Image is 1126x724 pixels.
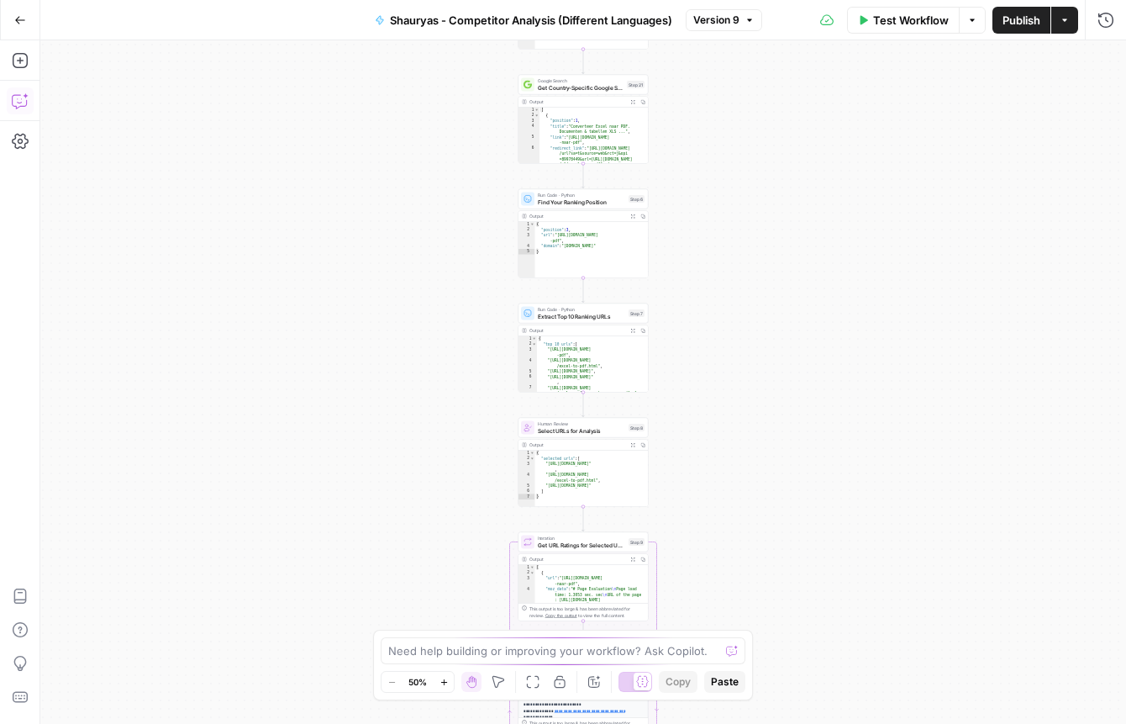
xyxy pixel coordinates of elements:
div: Run Code · PythonFind Your Ranking PositionStep 6Output{ "position":3, "url":"[URL][DOMAIN_NAME] ... [518,189,649,278]
span: Extract Top 10 Ranking URLs [538,312,625,320]
div: 6 [518,489,535,494]
div: 6 [518,374,537,385]
span: Shauryas - Competitor Analysis (Different Languages) [390,12,672,29]
div: 1 [518,222,535,228]
span: Toggle code folding, rows 1 through 14 [532,336,537,342]
div: Step 21 [627,81,645,88]
div: 2 [518,113,539,119]
button: Paste [704,671,745,693]
span: Paste [711,674,739,690]
span: Select URLs for Analysis [538,426,625,435]
div: 1 [518,451,535,457]
span: 50% [408,675,427,689]
span: Toggle code folding, rows 2 through 5 [530,570,535,576]
div: 3 [518,233,535,244]
div: Output [529,327,625,334]
span: Copy the output [545,613,577,618]
span: Toggle code folding, rows 2 through 14 [534,113,539,119]
div: Output [529,441,625,448]
div: This output is too large & has been abbreviated for review. to view the full content. [529,605,645,619]
span: Publish [1002,12,1040,29]
div: 6 [518,145,539,178]
div: Google SearchGet Country-Specific Google Search ResultsStep 21Output[ { "position":1, "title":"Co... [518,75,649,164]
g: Edge from step_9 to step_10 [582,621,585,646]
div: 3 [518,576,535,587]
div: Step 9 [629,538,645,546]
span: Human Review [538,420,625,427]
span: Find Your Ranking Position [538,198,625,206]
div: 3 [518,347,537,358]
div: 2 [518,227,535,233]
div: 3 [518,119,539,124]
div: 5 [518,369,537,375]
g: Edge from step_4 to step_21 [582,50,585,74]
div: 4 [518,358,537,369]
span: Run Code · Python [538,192,625,198]
span: Toggle code folding, rows 2 through 6 [530,456,535,462]
button: Version 9 [686,9,762,31]
div: Output [529,98,625,105]
div: 5 [518,484,535,489]
div: 1 [518,336,537,342]
span: Toggle code folding, rows 1 through 7 [530,451,535,457]
span: Toggle code folding, rows 1 through 5 [530,222,535,228]
div: Step 6 [629,195,645,203]
div: 1 [518,565,535,571]
div: Step 8 [629,424,645,431]
span: Iteration [538,535,625,542]
div: Output [529,213,625,219]
span: Google Search [538,77,624,84]
div: 2 [518,456,535,462]
g: Edge from step_8 to step_9 [582,507,585,531]
span: Toggle code folding, rows 1 through 6 [530,565,535,571]
div: Run Code · PythonExtract Top 10 Ranking URLsStep 7Output{ "top_10_urls":[ "[URL][DOMAIN_NAME] -pd... [518,304,649,393]
div: 3 [518,462,535,473]
div: 5 [518,135,539,145]
div: Output [529,556,625,563]
div: 4 [518,244,535,250]
button: Publish [992,7,1050,34]
g: Edge from step_6 to step_7 [582,278,585,303]
div: 7 [518,494,535,500]
span: Get URL Ratings for Selected URLs [538,541,625,549]
div: 4 [518,473,535,484]
span: Toggle code folding, rows 2 through 13 [532,341,537,347]
div: 2 [518,341,537,347]
div: IterationGet URL Ratings for Selected URLsStep 9Output[ { "url":"[URL][DOMAIN_NAME] -naar-pdf", "... [518,532,649,621]
span: Copy [666,674,691,690]
div: 2 [518,570,535,576]
div: 4 [518,124,539,135]
span: Run Code · Python [538,306,625,313]
div: 5 [518,249,535,255]
button: Copy [659,671,697,693]
button: Test Workflow [847,7,959,34]
div: 7 [518,385,537,407]
span: Version 9 [693,13,739,28]
span: Toggle code folding, rows 1 through 196 [534,108,539,114]
div: Human ReviewSelect URLs for AnalysisStep 8Output{ "selected_urls":[ "[URL][DOMAIN_NAME]" , "[URL]... [518,418,649,507]
g: Edge from step_21 to step_6 [582,164,585,188]
span: Get Country-Specific Google Search Results [538,83,624,92]
button: Shauryas - Competitor Analysis (Different Languages) [365,7,682,34]
g: Edge from step_7 to step_8 [582,393,585,417]
span: Test Workflow [873,12,949,29]
div: Step 7 [629,309,645,317]
div: 1 [518,108,539,114]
